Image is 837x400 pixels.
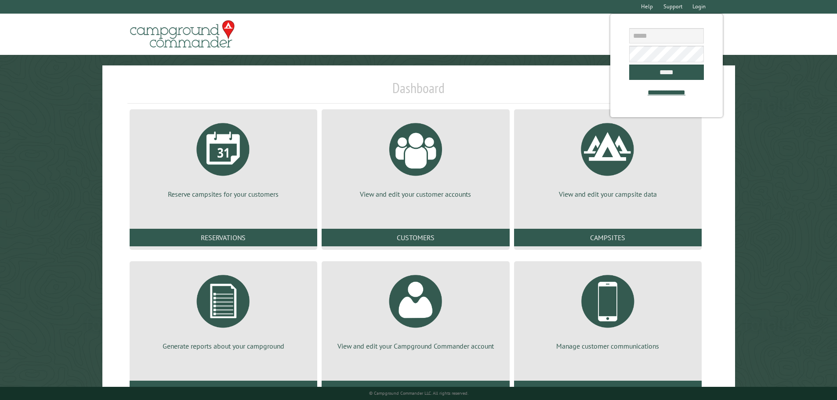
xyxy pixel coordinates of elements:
[514,229,702,246] a: Campsites
[322,381,509,398] a: Account
[127,79,710,104] h1: Dashboard
[525,189,691,199] p: View and edit your campsite data
[130,381,317,398] a: Reports
[369,390,468,396] small: © Campground Commander LLC. All rights reserved.
[140,189,307,199] p: Reserve campsites for your customers
[332,341,499,351] p: View and edit your Campground Commander account
[332,189,499,199] p: View and edit your customer accounts
[525,268,691,351] a: Manage customer communications
[127,17,237,51] img: Campground Commander
[332,116,499,199] a: View and edit your customer accounts
[140,341,307,351] p: Generate reports about your campground
[140,268,307,351] a: Generate reports about your campground
[525,341,691,351] p: Manage customer communications
[514,381,702,398] a: Communications
[322,229,509,246] a: Customers
[525,116,691,199] a: View and edit your campsite data
[332,268,499,351] a: View and edit your Campground Commander account
[140,116,307,199] a: Reserve campsites for your customers
[130,229,317,246] a: Reservations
